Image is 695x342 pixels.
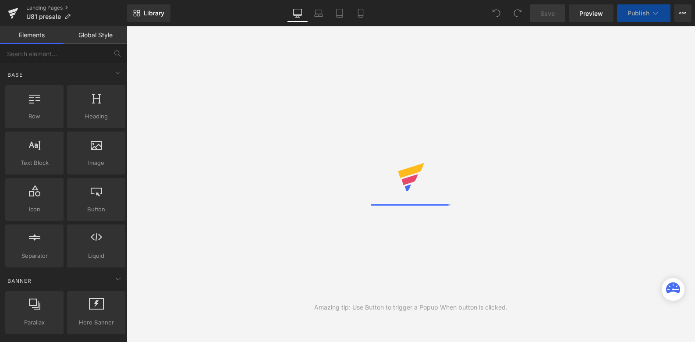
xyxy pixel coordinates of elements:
a: Preview [569,4,613,22]
span: Button [70,205,123,214]
span: Banner [7,277,32,285]
span: Icon [8,205,61,214]
span: Publish [628,10,649,17]
span: Image [70,158,123,167]
span: Heading [70,112,123,121]
div: Amazing tip: Use Button to trigger a Popup When button is clicked. [314,303,507,312]
a: Global Style [64,26,127,44]
span: Base [7,71,24,79]
a: Laptop [308,4,329,22]
button: Undo [488,4,505,22]
span: Save [540,9,555,18]
span: Parallax [8,318,61,327]
button: More [674,4,691,22]
a: New Library [127,4,170,22]
span: Hero Banner [70,318,123,327]
a: Landing Pages [26,4,127,11]
span: Preview [579,9,603,18]
a: Tablet [329,4,350,22]
button: Publish [617,4,670,22]
a: Mobile [350,4,371,22]
span: U81 presale [26,13,61,20]
span: Text Block [8,158,61,167]
button: Redo [509,4,526,22]
a: Desktop [287,4,308,22]
span: Row [8,112,61,121]
span: Separator [8,251,61,260]
span: Liquid [70,251,123,260]
span: Library [144,9,164,17]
